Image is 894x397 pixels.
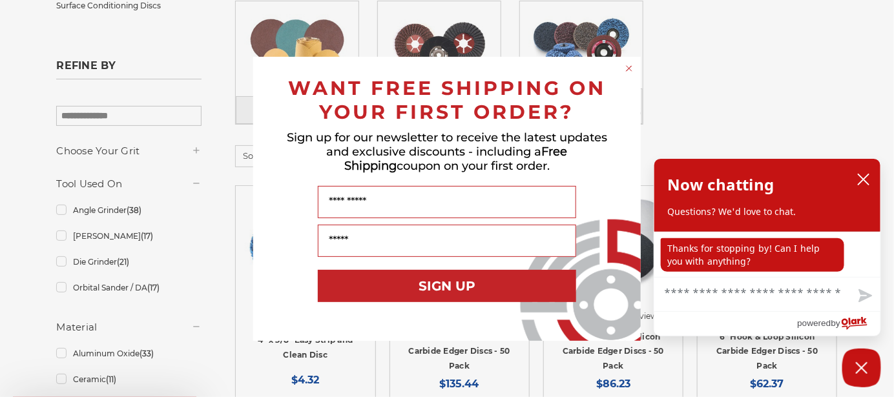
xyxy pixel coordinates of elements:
button: Close dialog [623,62,636,75]
div: olark chatbox [654,158,881,336]
span: Free Shipping [344,145,568,173]
span: Sign up for our newsletter to receive the latest updates and exclusive discounts - including a co... [287,130,607,173]
button: Send message [848,281,880,311]
span: WANT FREE SHIPPING ON YOUR FIRST ORDER? [288,76,606,124]
p: Questions? We'd love to chat. [667,205,868,218]
h2: Now chatting [667,172,774,198]
span: by [831,315,840,331]
span: powered [797,315,831,331]
div: chat [654,232,880,277]
a: Powered by Olark [797,312,880,336]
p: Thanks for stopping by! Can I help you with anything? [661,238,844,272]
button: close chatbox [853,170,874,189]
button: Close Chatbox [842,349,881,387]
button: SIGN UP [318,270,576,302]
